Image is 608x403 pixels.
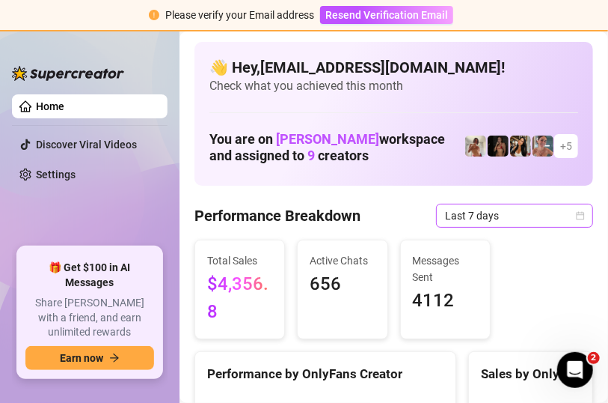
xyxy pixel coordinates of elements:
span: $4,356.8 [207,270,272,327]
span: Resend Verification Email [325,9,448,21]
img: logo-BBDzfeDw.svg [12,66,124,81]
span: Total Sales [207,252,272,269]
img: YL [532,136,553,157]
div: Please verify your Email address [165,7,314,23]
span: 🎁 Get $100 in AI Messages [25,261,154,290]
div: Sales by OnlyFans Creator [481,364,580,384]
span: 656 [310,270,375,299]
h1: You are on workspace and assigned to creators [209,131,464,164]
h4: 👋 Hey, [EMAIL_ADDRESS][DOMAIN_NAME] ! [209,57,578,78]
span: Active Chats [310,252,375,269]
span: 4112 [413,287,478,315]
span: calendar [576,211,585,220]
h4: Performance Breakdown [194,205,360,226]
span: Check what you achieved this month [209,78,578,94]
button: Resend Verification Email [320,6,453,24]
span: arrow-right [109,353,120,363]
span: exclamation-circle [149,10,159,20]
div: Performance by OnlyFans Creator [207,364,443,384]
span: [PERSON_NAME] [276,131,379,147]
a: Home [36,100,64,112]
span: Last 7 days [445,204,584,227]
a: Settings [36,169,76,181]
span: + 5 [560,138,572,154]
span: Messages Sent [413,252,478,285]
span: Earn now [60,352,103,364]
iframe: Intercom live chat [557,352,593,388]
img: Green [465,136,486,157]
img: AD [510,136,531,157]
span: 9 [307,148,315,163]
button: Earn nowarrow-right [25,346,154,370]
a: Discover Viral Videos [36,139,137,151]
img: D [488,136,509,157]
span: 2 [588,352,600,364]
span: Share [PERSON_NAME] with a friend, and earn unlimited rewards [25,296,154,340]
